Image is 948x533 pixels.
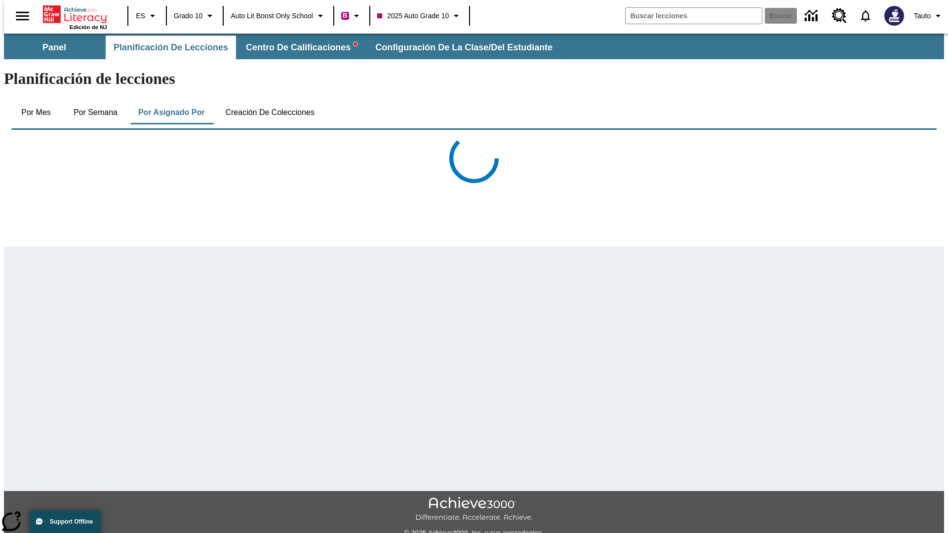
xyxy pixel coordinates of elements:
[42,42,66,53] span: Panel
[130,101,213,124] button: Por asignado por
[799,2,826,30] a: Centro de información
[373,7,466,25] button: Clase: 2025 Auto Grade 10, Selecciona una clase
[231,11,313,21] span: Auto Lit Boost only School
[238,36,365,59] button: Centro de calificaciones
[106,36,236,59] button: Planificación de lecciones
[8,1,37,31] button: Abrir el menú lateral
[170,7,220,25] button: Grado: Grado 10, Elige un grado
[878,3,910,29] button: Escoja un nuevo avatar
[377,11,449,21] span: 2025 Auto Grade 10
[227,7,330,25] button: Escuela: Auto Lit Boost only School, Seleccione su escuela
[30,510,101,533] button: Support Offline
[70,24,107,30] span: Edición de NJ
[131,7,163,25] button: Lenguaje: ES, Selecciona un idioma
[4,34,944,59] div: Subbarra de navegación
[246,42,357,53] span: Centro de calificaciones
[66,101,125,124] button: Por semana
[343,9,348,22] span: B
[217,101,322,124] button: Creación de colecciones
[4,70,944,88] h1: Planificación de lecciones
[11,101,61,124] button: Por mes
[5,36,104,59] button: Panel
[354,42,357,46] svg: writing assistant alert
[884,6,904,26] img: Avatar
[337,7,366,25] button: Boost El color de la clase es rojo violeta. Cambiar el color de la clase.
[914,11,931,21] span: Tauto
[136,11,145,21] span: ES
[853,3,878,29] a: Notificaciones
[910,7,948,25] button: Perfil/Configuración
[50,518,93,525] span: Support Offline
[174,11,202,21] span: Grado 10
[375,42,553,53] span: Configuración de la clase/del estudiante
[43,3,107,30] div: Portada
[826,2,853,29] a: Centro de recursos, Se abrirá en una pestaña nueva.
[114,42,228,53] span: Planificación de lecciones
[626,8,762,24] input: Buscar campo
[43,4,107,24] a: Portada
[4,36,561,59] div: Subbarra de navegación
[367,36,560,59] button: Configuración de la clase/del estudiante
[415,497,533,522] img: Achieve3000 Differentiate Accelerate Achieve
